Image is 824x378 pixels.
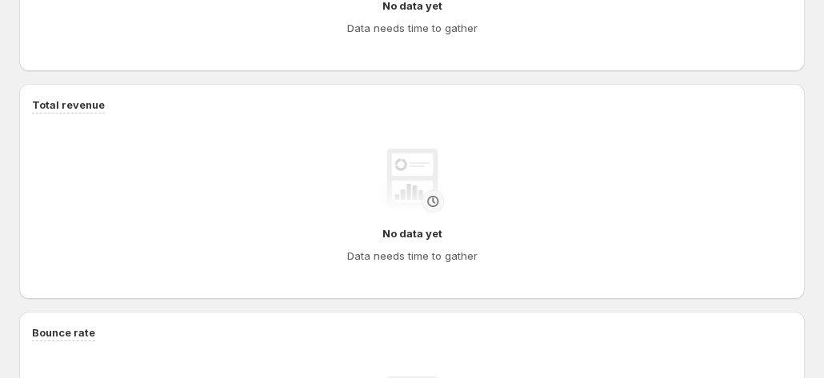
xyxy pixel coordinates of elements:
h4: Data needs time to gather [347,248,478,264]
h3: Total revenue [32,97,105,113]
h4: Data needs time to gather [347,20,478,36]
img: No data yet [380,149,444,213]
h4: No data yet [382,225,442,241]
h3: Bounce rate [32,324,95,340]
